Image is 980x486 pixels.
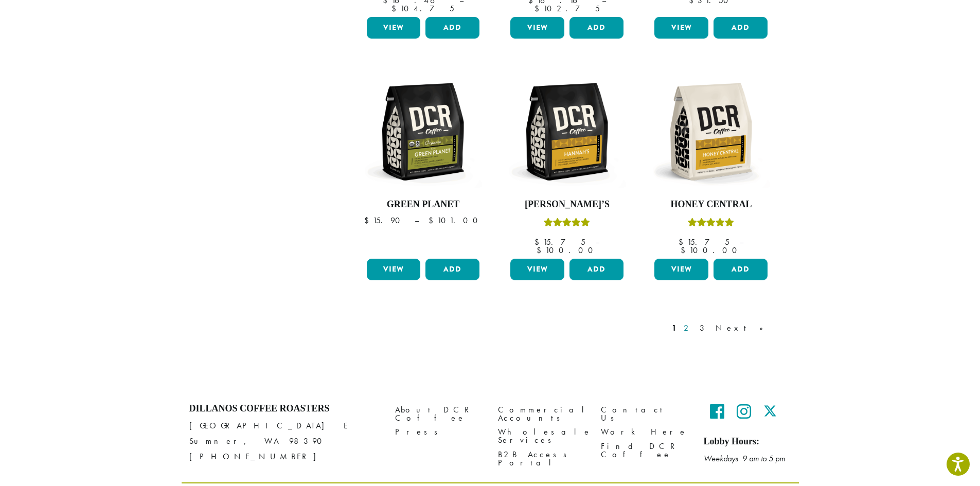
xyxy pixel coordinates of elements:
[654,259,708,280] a: View
[189,403,380,415] h4: Dillanos Coffee Roasters
[714,17,768,39] button: Add
[537,245,545,256] span: $
[544,217,590,232] div: Rated 5.00 out of 5
[601,403,688,425] a: Contact Us
[704,453,785,464] em: Weekdays 9 am to 5 pm
[679,237,729,247] bdi: 15.75
[391,3,454,14] bdi: 104.75
[698,322,710,334] a: 3
[652,73,770,255] a: Honey CentralRated 5.00 out of 5
[498,403,585,425] a: Commercial Accounts
[510,259,564,280] a: View
[534,3,600,14] bdi: 102.75
[364,73,482,191] img: DCR-12oz-FTO-Green-Planet-Stock-scaled.png
[508,73,626,255] a: [PERSON_NAME]’sRated 5.00 out of 5
[498,425,585,447] a: Wholesale Services
[508,199,626,210] h4: [PERSON_NAME]’s
[681,245,689,256] span: $
[601,439,688,461] a: Find DCR Coffee
[510,17,564,39] a: View
[425,17,479,39] button: Add
[679,237,687,247] span: $
[429,215,437,226] span: $
[395,403,483,425] a: About DCR Coffee
[688,217,734,232] div: Rated 5.00 out of 5
[429,215,483,226] bdi: 101.00
[714,259,768,280] button: Add
[652,199,770,210] h4: Honey Central
[654,17,708,39] a: View
[569,17,623,39] button: Add
[415,215,419,226] span: –
[395,425,483,439] a: Press
[714,322,773,334] a: Next »
[534,237,543,247] span: $
[508,73,626,191] img: DCR-12oz-Hannahs-Stock-scaled.png
[569,259,623,280] button: Add
[367,17,421,39] a: View
[601,425,688,439] a: Work Here
[364,215,405,226] bdi: 15.90
[682,322,694,334] a: 2
[681,245,742,256] bdi: 100.00
[670,322,679,334] a: 1
[364,73,483,255] a: Green Planet
[364,199,483,210] h4: Green Planet
[367,259,421,280] a: View
[534,237,585,247] bdi: 15.75
[704,436,791,447] h5: Lobby Hours:
[595,237,599,247] span: –
[739,237,743,247] span: –
[534,3,543,14] span: $
[364,215,373,226] span: $
[537,245,598,256] bdi: 100.00
[425,259,479,280] button: Add
[391,3,400,14] span: $
[652,73,770,191] img: DCR-12oz-Honey-Central-Stock-scaled.png
[498,447,585,470] a: B2B Access Portal
[189,418,380,464] p: [GEOGRAPHIC_DATA] E Sumner, WA 98390 [PHONE_NUMBER]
